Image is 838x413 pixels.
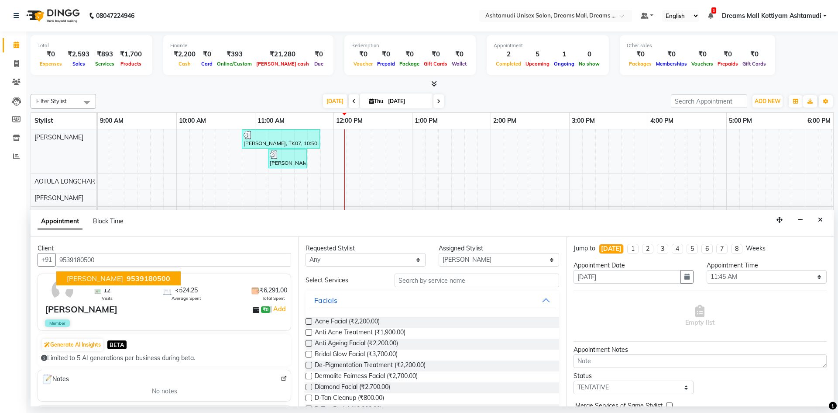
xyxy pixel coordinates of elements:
span: Acne Facial (₹2,200.00) [315,317,380,328]
a: 10:00 AM [177,115,208,127]
span: Notes [41,374,69,385]
span: Average Spent [172,295,201,302]
span: Prepaid [375,61,397,67]
span: Wallet [450,61,469,67]
span: Voucher [351,61,375,67]
input: Search by service name [395,274,559,287]
span: Appointment [38,214,82,229]
span: Dermalite Fairness Facial (₹2,700.00) [315,371,418,382]
span: ₹0 [261,306,270,313]
div: Appointment Notes [574,345,827,354]
div: ₹0 [422,49,450,59]
span: Visits [102,295,113,302]
div: Assigned Stylist [439,244,559,253]
a: 3:00 PM [570,115,597,127]
span: Member [45,319,70,327]
div: ₹0 [654,49,689,59]
img: avatar [50,278,75,303]
li: 1 [627,244,639,254]
a: 4:00 PM [648,115,676,127]
li: 2 [642,244,653,254]
span: Online/Custom [215,61,254,67]
img: logo [22,3,82,28]
div: ₹0 [375,49,397,59]
span: Total Spent [262,295,285,302]
div: ₹0 [397,49,422,59]
span: Packages [627,61,654,67]
a: 9:00 AM [98,115,126,127]
div: ₹2,593 [64,49,93,59]
span: 9539180500 [127,274,170,283]
span: Thu [367,98,385,104]
span: Anti Acne Treatment (₹1,900.00) [315,328,405,339]
div: ₹0 [740,49,768,59]
div: Jump to [574,244,595,253]
a: 5:00 PM [727,115,754,127]
div: ₹893 [93,49,117,59]
div: 0 [577,49,602,59]
span: Package [397,61,422,67]
span: No show [577,61,602,67]
span: Products [118,61,144,67]
div: Select Services [299,276,388,285]
div: Weeks [746,244,766,253]
span: Bridal Glow Facial (₹3,700.00) [315,350,398,361]
input: Search Appointment [671,94,747,108]
span: | [270,304,287,314]
div: [DATE] [601,244,622,253]
li: 5 [687,244,698,254]
a: 11:00 AM [255,115,287,127]
span: [PERSON_NAME] [34,194,83,202]
span: Prepaids [715,61,740,67]
span: 3 [711,7,716,14]
input: yyyy-mm-dd [574,270,681,284]
div: Total [38,42,145,49]
span: Gift Cards [740,61,768,67]
a: Add [272,304,287,314]
div: ₹2,200 [170,49,199,59]
span: Completed [494,61,523,67]
span: No notes [152,387,177,396]
span: AOTULA LONGCHAR [34,177,95,185]
div: Status [574,371,694,381]
div: ₹1,700 [117,49,145,59]
span: Card [199,61,215,67]
span: Diamond Facial (₹2,700.00) [315,382,390,393]
span: 12 [103,286,110,295]
span: ADD NEW [755,98,780,104]
span: Cash [176,61,193,67]
div: Requested Stylist [306,244,426,253]
span: Ongoing [552,61,577,67]
div: Finance [170,42,326,49]
div: ₹21,280 [254,49,311,59]
a: 12:00 PM [334,115,365,127]
span: Vouchers [689,61,715,67]
span: ₹6,291.00 [260,286,287,295]
li: 6 [701,244,713,254]
div: Limited to 5 AI generations per business during beta. [41,354,288,363]
span: Upcoming [523,61,552,67]
span: Empty list [685,305,714,327]
div: ₹0 [351,49,375,59]
div: Appointment Time [707,261,827,270]
div: [PERSON_NAME], TK06, 11:10 AM-11:40 AM, Full Face Waxing (₹250) [269,150,306,167]
a: 2:00 PM [491,115,519,127]
span: [DATE] [323,94,347,108]
div: 2 [494,49,523,59]
span: Services [93,61,117,67]
div: 5 [523,49,552,59]
span: Expenses [38,61,64,67]
button: Close [814,213,827,227]
span: De-Pigmentation Treatment (₹2,200.00) [315,361,426,371]
a: 6:00 PM [805,115,833,127]
span: D-Tan Cleanup (₹800.00) [315,393,384,404]
button: ADD NEW [752,95,783,108]
div: ₹0 [715,49,740,59]
div: ₹0 [38,49,64,59]
div: 1 [552,49,577,59]
input: Search by Name/Mobile/Email/Code [55,253,291,267]
input: 2025-09-04 [385,95,429,108]
button: +91 [38,253,56,267]
button: Facials [309,292,555,308]
span: Dreams Mall Kottiyam Ashtamudi [722,11,821,21]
